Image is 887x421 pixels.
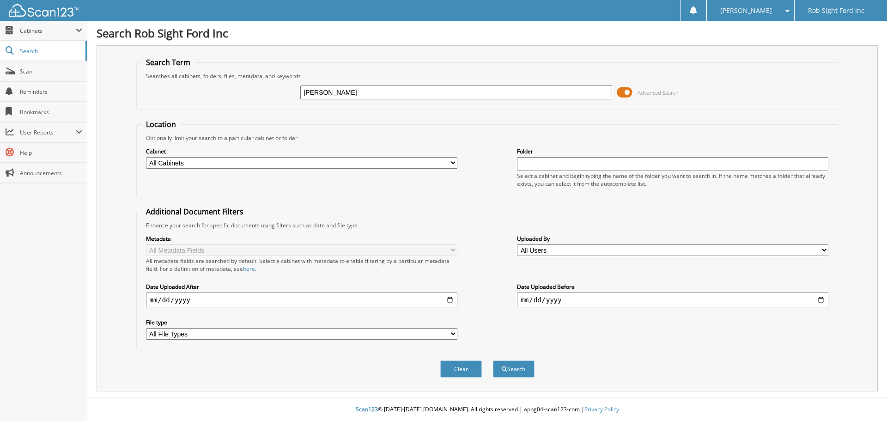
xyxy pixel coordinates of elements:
label: Folder [517,147,828,155]
span: Rob Sight Ford Inc [808,8,864,13]
span: Scan123 [356,405,378,413]
span: Reminders [20,88,82,96]
div: © [DATE]-[DATE] [DOMAIN_NAME]. All rights reserved | appg04-scan123-com | [87,398,887,421]
iframe: Chat Widget [841,377,887,421]
input: start [146,293,457,307]
span: Advanced Search [638,89,679,96]
label: Metadata [146,235,457,243]
div: Select a cabinet and begin typing the name of the folder you want to search in. If the name match... [517,172,828,188]
div: Searches all cabinets, folders, files, metadata, and keywords [141,72,833,80]
span: Scan [20,67,82,75]
label: Date Uploaded Before [517,283,828,291]
span: Bookmarks [20,108,82,116]
button: Clear [440,360,482,378]
a: Privacy Policy [584,405,619,413]
label: File type [146,318,457,326]
div: Enhance your search for specific documents using filters such as date and file type. [141,221,833,229]
div: All metadata fields are searched by default. Select a cabinet with metadata to enable filtering b... [146,257,457,273]
div: Optionally limit your search to a particular cabinet or folder [141,134,833,142]
span: Cabinets [20,27,76,35]
legend: Location [141,119,181,129]
span: Announcements [20,169,82,177]
span: Help [20,149,82,157]
label: Cabinet [146,147,457,155]
label: Uploaded By [517,235,828,243]
legend: Additional Document Filters [141,207,248,217]
img: scan123-logo-white.svg [9,4,79,17]
span: [PERSON_NAME] [720,8,772,13]
span: User Reports [20,128,76,136]
label: Date Uploaded After [146,283,457,291]
span: Search [20,47,81,55]
button: Search [493,360,535,378]
input: end [517,293,828,307]
legend: Search Term [141,57,195,67]
h1: Search Rob Sight Ford Inc [97,25,878,41]
a: here [243,265,255,273]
